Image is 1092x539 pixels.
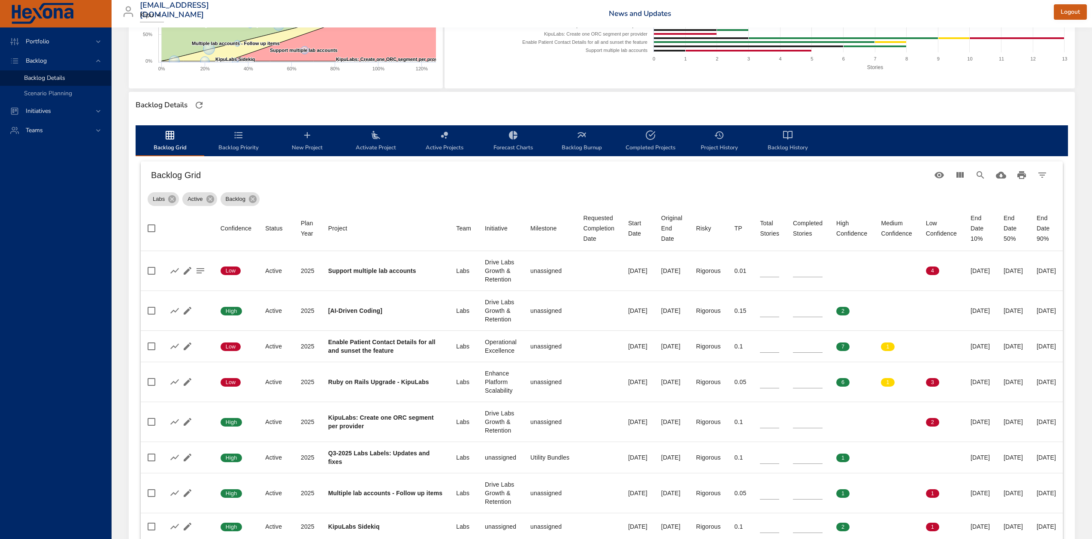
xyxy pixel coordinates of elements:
[584,213,614,244] div: Sort
[971,306,990,315] div: [DATE]
[215,57,255,62] text: KipuLabs Sidekiq
[661,213,682,244] div: Sort
[905,56,908,61] text: 8
[265,266,287,275] div: Active
[168,451,181,464] button: Show Burnup
[881,267,894,275] span: 0
[328,223,442,233] span: Project
[779,56,782,61] text: 4
[735,223,742,233] div: Sort
[971,213,990,244] div: End Date 10%
[416,66,428,71] text: 120%
[696,453,720,462] div: Rigorous
[181,487,194,500] button: Edit Project Details
[586,48,648,53] text: Support multiple lab accounts
[328,490,442,497] b: Multiple lab accounts - Follow up items
[735,489,747,497] div: 0.05
[265,522,287,531] div: Active
[209,130,268,153] span: Backlog Priority
[530,489,569,497] div: unassigned
[221,307,242,315] span: High
[661,213,682,244] span: Original End Date
[265,453,287,462] div: Active
[926,218,957,239] div: Sort
[415,130,474,153] span: Active Projects
[19,37,56,45] span: Portfolio
[301,489,315,497] div: 2025
[301,522,315,531] div: 2025
[530,266,569,275] div: unassigned
[24,89,72,97] span: Scenario Planning
[1037,342,1056,351] div: [DATE]
[1037,213,1056,244] div: End Date 90%
[628,418,647,426] div: [DATE]
[301,218,315,239] div: Plan Year
[929,165,950,185] button: Standard Views
[881,418,894,426] span: 0
[544,31,647,36] text: KipuLabs: Create one ORC segment per provider
[221,195,251,203] span: Backlog
[485,522,517,531] div: unassigned
[836,418,850,426] span: 0
[735,306,747,315] div: 0.15
[372,66,384,71] text: 100%
[221,379,241,386] span: Low
[881,454,894,462] span: 0
[19,57,54,65] span: Backlog
[181,304,194,317] button: Edit Project Details
[696,522,720,531] div: Rigorous
[530,522,569,531] div: unassigned
[265,489,287,497] div: Active
[926,307,939,315] span: 0
[168,375,181,388] button: Show Burnup
[301,418,315,426] div: 2025
[696,266,720,275] div: Rigorous
[628,266,647,275] div: [DATE]
[265,223,283,233] div: Sort
[950,165,970,185] button: View Columns
[485,298,517,324] div: Drive Labs Growth & Retention
[328,339,436,354] b: Enable Patient Contact Details for all and sunset the feature
[881,490,894,497] span: 0
[926,454,939,462] span: 0
[140,9,164,22] div: Kipu
[696,418,720,426] div: Rigorous
[141,130,199,153] span: Backlog Grid
[971,266,990,275] div: [DATE]
[874,56,877,61] text: 7
[168,415,181,428] button: Show Burnup
[836,267,850,275] span: 0
[484,130,542,153] span: Forecast Charts
[1037,266,1056,275] div: [DATE]
[696,342,720,351] div: Rigorous
[181,375,194,388] button: Edit Project Details
[661,306,682,315] div: [DATE]
[182,195,208,203] span: Active
[158,66,165,71] text: 0%
[287,66,296,71] text: 60%
[1004,418,1023,426] div: [DATE]
[328,379,429,385] b: Ruby on Rails Upgrade - KipuLabs
[530,378,569,386] div: unassigned
[301,218,315,239] div: Sort
[485,223,508,233] div: Sort
[836,454,850,462] span: 1
[181,264,194,277] button: Edit Project Details
[836,218,867,239] span: High Confidence
[836,307,850,315] span: 2
[136,125,1068,156] div: backlog-tab
[881,307,894,315] span: 0
[133,98,190,112] div: Backlog Details
[168,264,181,277] button: Show Burnup
[221,418,242,426] span: High
[328,307,382,314] b: [AI-Driven Coding]
[265,378,287,386] div: Active
[836,490,850,497] span: 1
[347,130,405,153] span: Activate Project
[1037,306,1056,315] div: [DATE]
[696,489,720,497] div: Rigorous
[301,342,315,351] div: 2025
[991,165,1011,185] button: Download CSV
[926,218,957,239] div: Low Confidence
[842,56,845,61] text: 6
